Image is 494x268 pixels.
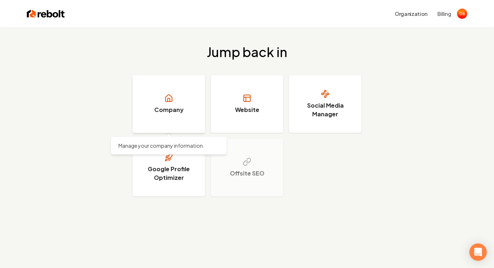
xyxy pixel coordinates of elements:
[298,101,352,118] h3: Social Media Manager
[27,9,65,19] img: Rebolt Logo
[469,243,487,261] div: Open Intercom Messenger
[438,10,451,17] button: Billing
[289,75,361,133] a: Social Media Manager
[230,169,264,178] h3: Offsite SEO
[133,75,205,133] a: Company
[457,9,467,19] img: Devon Balet
[235,105,259,114] h3: Website
[142,165,196,182] h3: Google Profile Optimizer
[211,75,283,133] a: Website
[154,105,184,114] h3: Company
[390,7,432,20] button: Organization
[133,139,205,196] a: Google Profile Optimizer
[207,45,287,59] h2: Jump back in
[118,142,219,149] p: Manage your company information.
[457,9,467,19] button: Open user button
